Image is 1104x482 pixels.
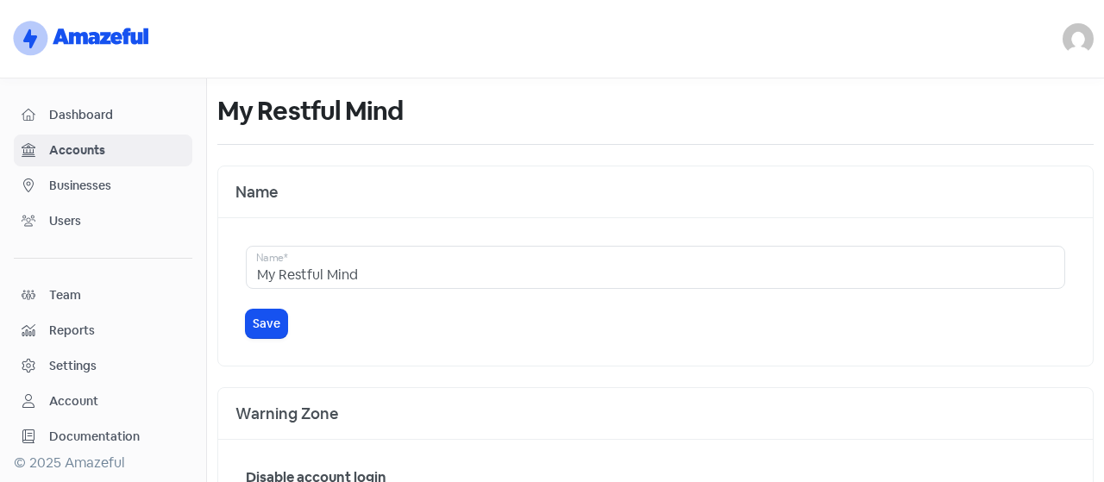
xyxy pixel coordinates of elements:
[14,350,192,382] a: Settings
[246,310,287,338] button: Save
[217,84,404,139] h1: My Restful Mind
[14,453,192,473] div: © 2025 Amazeful
[246,246,1065,289] input: Name*
[14,385,192,417] a: Account
[49,286,185,304] span: Team
[218,388,1093,440] div: Warning Zone
[14,99,192,131] a: Dashboard
[49,177,185,195] span: Businesses
[14,315,192,347] a: Reports
[49,212,185,230] span: Users
[49,428,185,446] span: Documentation
[14,279,192,311] a: Team
[14,135,192,166] a: Accounts
[14,421,192,453] a: Documentation
[14,170,192,202] a: Businesses
[49,106,185,124] span: Dashboard
[1063,23,1094,54] img: User
[49,141,185,160] span: Accounts
[49,392,98,410] div: Account
[49,357,97,375] div: Settings
[14,205,192,237] a: Users
[218,166,1093,218] div: Name
[49,322,185,340] span: Reports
